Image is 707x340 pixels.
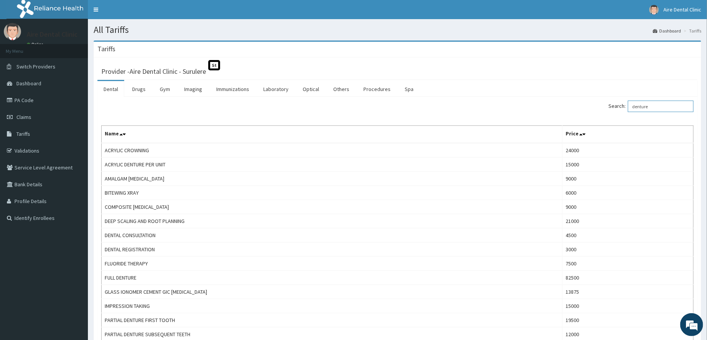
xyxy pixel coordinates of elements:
td: 21000 [563,214,694,228]
a: Imaging [178,81,208,97]
td: FULL DENTURE [102,271,563,285]
a: Online [27,42,45,47]
span: Tariffs [16,130,30,137]
a: Laboratory [257,81,295,97]
td: 9000 [563,200,694,214]
td: 19500 [563,313,694,327]
span: We're online! [44,96,105,174]
a: Dental [97,81,124,97]
a: Spa [399,81,420,97]
td: DENTAL REGISTRATION [102,242,563,257]
a: Drugs [126,81,152,97]
td: 6000 [563,186,694,200]
a: Others [327,81,355,97]
h1: All Tariffs [94,25,701,35]
td: AMALGAM [MEDICAL_DATA] [102,172,563,186]
div: Minimize live chat window [125,4,144,22]
span: St [208,60,220,70]
div: Chat with us now [40,43,128,53]
th: Name [102,126,563,143]
img: d_794563401_company_1708531726252_794563401 [14,38,31,57]
td: ACRYLIC CROWNING [102,143,563,158]
span: Dashboard [16,80,41,87]
input: Search: [628,101,694,112]
img: User Image [649,5,659,15]
td: DEEP SCALING AND ROOT PLANNING [102,214,563,228]
td: IMPRESSION TAKING [102,299,563,313]
a: Dashboard [653,28,681,34]
a: Gym [154,81,176,97]
li: Tariffs [682,28,701,34]
td: PARTIAL DENTURE FIRST TOOTH [102,313,563,327]
span: Claims [16,114,31,120]
td: 4500 [563,228,694,242]
td: ACRYLIC DENTURE PER UNIT [102,158,563,172]
td: FLUORIDE THERAPY [102,257,563,271]
label: Search: [608,101,694,112]
span: Switch Providers [16,63,55,70]
a: Optical [297,81,325,97]
img: User Image [4,23,21,40]
td: DENTAL CONSULTATION [102,228,563,242]
th: Price [563,126,694,143]
textarea: Type your message and hit 'Enter' [4,209,146,236]
td: 13875 [563,285,694,299]
td: 15000 [563,158,694,172]
td: COMPOSITE [MEDICAL_DATA] [102,200,563,214]
span: Aire Dental Clinic [663,6,701,13]
h3: Provider - Aire Dental Clinic - Surulere [101,68,206,75]
td: 82500 [563,271,694,285]
td: 7500 [563,257,694,271]
td: 3000 [563,242,694,257]
td: 15000 [563,299,694,313]
h3: Tariffs [97,46,115,52]
td: GLASS IONOMER CEMENT GIC [MEDICAL_DATA] [102,285,563,299]
p: Aire Dental Clinic [27,31,78,38]
td: 24000 [563,143,694,158]
a: Procedures [357,81,397,97]
a: Immunizations [210,81,255,97]
td: BITEWING XRAY [102,186,563,200]
td: 9000 [563,172,694,186]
